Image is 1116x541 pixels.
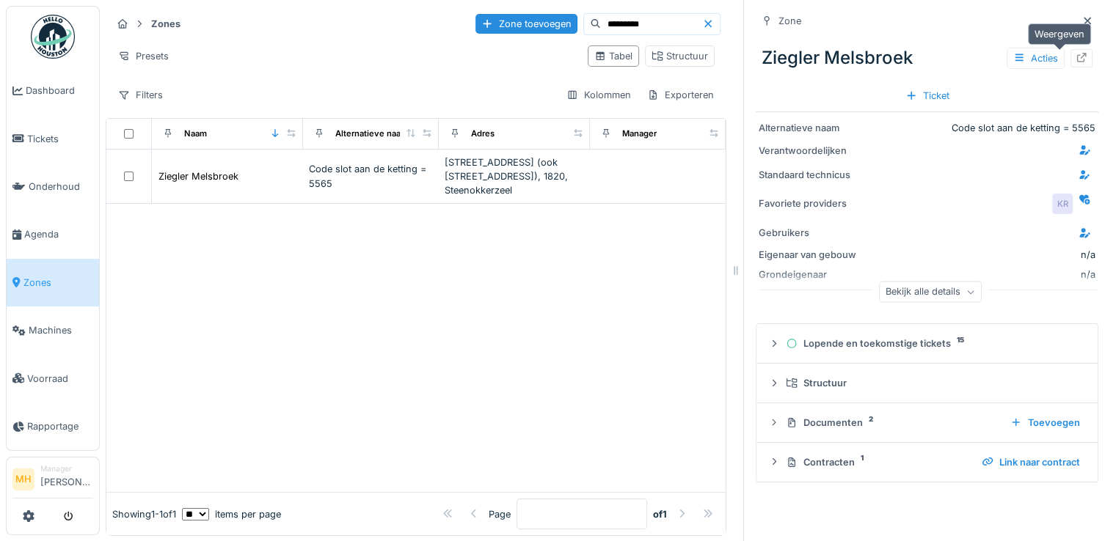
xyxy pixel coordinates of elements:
div: Manager [622,128,657,140]
li: MH [12,468,34,490]
div: Verantwoordelijken [759,144,869,158]
span: Dashboard [26,84,93,97]
li: [PERSON_NAME] [40,463,93,495]
div: n/a [875,268,1095,281]
div: Ziegler Melsbroek [158,169,238,183]
div: KR [1052,194,1073,214]
span: Tickets [27,132,93,146]
div: Bekijk alle details [879,281,982,303]
div: Contracten [786,455,970,469]
div: Favoriete providers [759,196,869,210]
div: Manager [40,463,93,474]
div: Ticket [900,86,955,106]
a: Tickets [7,114,99,162]
div: Link naar contract [976,452,1086,472]
div: Structuur [786,376,1080,390]
div: Eigenaar van gebouw [759,248,869,262]
div: Documenten [786,416,999,430]
div: Showing 1 - 1 of 1 [112,507,176,521]
div: n/a [1081,248,1095,262]
summary: Contracten1Link naar contract [762,449,1092,476]
span: Rapportage [27,419,93,433]
div: Exporteren [641,84,721,106]
div: Adres [471,128,495,140]
div: Grondeigenaar [759,268,869,281]
a: Dashboard [7,67,99,114]
div: Filters [112,84,169,106]
strong: Zones [145,17,186,31]
span: Voorraad [27,372,93,386]
div: Lopende en toekomstige tickets [786,336,1080,350]
strong: of 1 [653,507,667,521]
div: items per page [182,507,281,521]
summary: Documenten2Toevoegen [762,409,1092,436]
div: Zone toevoegen [475,14,577,34]
div: Standaard technicus [759,168,869,182]
span: Agenda [24,227,93,241]
div: Zone [778,14,801,28]
div: Weergeven [1028,23,1091,45]
div: Kolommen [560,84,638,106]
a: Voorraad [7,354,99,402]
div: Structuur [652,49,708,63]
a: Rapportage [7,402,99,450]
summary: Structuur [762,369,1092,397]
span: Zones [23,276,93,290]
div: Naam [184,128,207,140]
a: Onderhoud [7,163,99,210]
img: Badge_color-CXgf-gQk.svg [31,15,75,59]
div: Tabel [594,49,632,63]
a: Zones [7,259,99,306]
div: Toevoegen [1004,413,1086,433]
a: Agenda [7,210,99,258]
div: Gebruikers [759,226,869,240]
div: Code slot aan de ketting = 5565 [309,162,433,190]
span: Machines [29,323,93,337]
div: Ziegler Melsbroek [756,39,1098,77]
div: Page [489,507,511,521]
span: Onderhoud [29,180,93,194]
div: Alternatieve naam [335,128,408,140]
div: Code slot aan de ketting = 5565 [875,121,1095,135]
a: Machines [7,306,99,354]
div: Presets [112,45,175,67]
div: [STREET_ADDRESS] (ook [STREET_ADDRESS]), 1820, Steenokkerzeel [445,155,584,198]
summary: Lopende en toekomstige tickets15 [762,330,1092,357]
a: MH Manager[PERSON_NAME] [12,463,93,498]
div: Acties [1007,48,1065,69]
div: Alternatieve naam [759,121,869,135]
